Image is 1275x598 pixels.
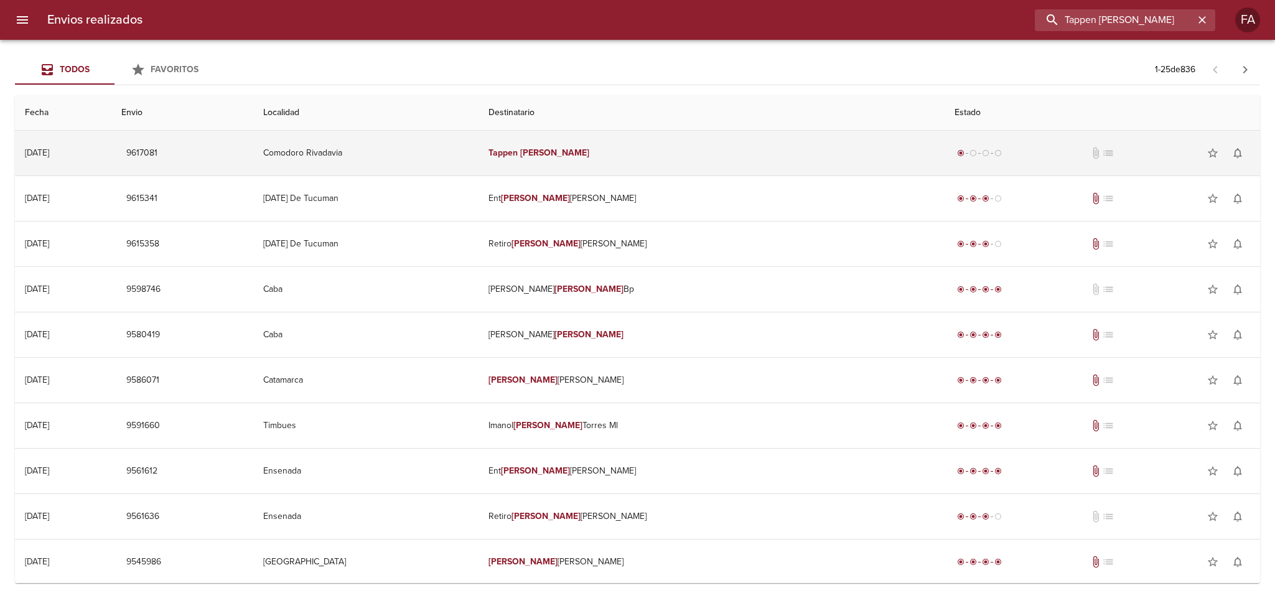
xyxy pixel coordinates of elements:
[969,149,977,157] span: radio_button_unchecked
[501,465,570,476] em: [PERSON_NAME]
[982,240,989,248] span: radio_button_checked
[1231,238,1244,250] span: notifications_none
[121,414,165,437] button: 9591660
[955,556,1004,568] div: Entregado
[969,331,977,339] span: radio_button_checked
[501,193,570,203] em: [PERSON_NAME]
[994,513,1002,520] span: radio_button_unchecked
[1231,510,1244,523] span: notifications_none
[1155,63,1195,76] p: 1 - 25 de 836
[945,95,1260,131] th: Estado
[126,327,160,343] span: 9580419
[121,187,162,210] button: 9615341
[1207,192,1219,205] span: star_border
[511,238,581,249] em: [PERSON_NAME]
[1200,322,1225,347] button: Agregar a favoritos
[25,193,49,203] div: [DATE]
[25,147,49,158] div: [DATE]
[126,191,157,207] span: 9615341
[121,369,164,392] button: 9586071
[126,509,159,525] span: 9561636
[1090,283,1102,296] span: No tiene documentos adjuntos
[957,558,964,566] span: radio_button_checked
[1090,419,1102,432] span: Tiene documentos adjuntos
[253,449,479,493] td: Ensenada
[1225,141,1250,166] button: Activar notificaciones
[982,331,989,339] span: radio_button_checked
[1102,238,1114,250] span: No tiene pedido asociado
[479,403,945,448] td: Imanol Torres Ml
[1200,63,1230,75] span: Pagina anterior
[1231,465,1244,477] span: notifications_none
[1235,7,1260,32] div: FA
[253,95,479,131] th: Localidad
[1102,283,1114,296] span: No tiene pedido asociado
[554,329,623,340] em: [PERSON_NAME]
[1231,147,1244,159] span: notifications_none
[982,286,989,293] span: radio_button_checked
[126,464,157,479] span: 9561612
[1200,186,1225,211] button: Agregar a favoritos
[121,505,164,528] button: 9561636
[253,267,479,312] td: Caba
[994,286,1002,293] span: radio_button_checked
[1207,283,1219,296] span: star_border
[479,176,945,221] td: Ent [PERSON_NAME]
[1090,465,1102,477] span: Tiene documentos adjuntos
[994,195,1002,202] span: radio_button_unchecked
[1231,419,1244,432] span: notifications_none
[955,465,1004,477] div: Entregado
[1090,147,1102,159] span: No tiene documentos adjuntos
[969,558,977,566] span: radio_button_checked
[1207,419,1219,432] span: star_border
[1090,238,1102,250] span: Tiene documentos adjuntos
[479,267,945,312] td: [PERSON_NAME] Bp
[111,95,253,131] th: Envio
[479,494,945,539] td: Retiro [PERSON_NAME]
[25,465,49,476] div: [DATE]
[1225,277,1250,302] button: Activar notificaciones
[479,540,945,584] td: [PERSON_NAME]
[1102,374,1114,386] span: No tiene pedido asociado
[1225,459,1250,484] button: Activar notificaciones
[1102,510,1114,523] span: No tiene pedido asociado
[253,494,479,539] td: Ensenada
[126,236,159,252] span: 9615358
[1225,504,1250,529] button: Activar notificaciones
[955,192,1004,205] div: En viaje
[969,240,977,248] span: radio_button_checked
[1200,231,1225,256] button: Agregar a favoritos
[47,10,142,30] h6: Envios realizados
[1200,459,1225,484] button: Agregar a favoritos
[1090,329,1102,341] span: Tiene documentos adjuntos
[253,403,479,448] td: Timbues
[479,222,945,266] td: Retiro [PERSON_NAME]
[25,329,49,340] div: [DATE]
[121,324,165,347] button: 9580419
[121,278,166,301] button: 9598746
[1207,374,1219,386] span: star_border
[488,147,518,158] em: Tappen
[1035,9,1194,31] input: buscar
[488,556,558,567] em: [PERSON_NAME]
[126,146,157,161] span: 9617081
[1225,413,1250,438] button: Activar notificaciones
[982,558,989,566] span: radio_button_checked
[994,331,1002,339] span: radio_button_checked
[969,376,977,384] span: radio_button_checked
[25,375,49,385] div: [DATE]
[1207,147,1219,159] span: star_border
[479,358,945,403] td: [PERSON_NAME]
[1102,329,1114,341] span: No tiene pedido asociado
[982,467,989,475] span: radio_button_checked
[1225,231,1250,256] button: Activar notificaciones
[957,240,964,248] span: radio_button_checked
[957,376,964,384] span: radio_button_checked
[511,511,581,521] em: [PERSON_NAME]
[994,558,1002,566] span: radio_button_checked
[1207,510,1219,523] span: star_border
[1225,322,1250,347] button: Activar notificaciones
[969,286,977,293] span: radio_button_checked
[1102,147,1114,159] span: No tiene pedido asociado
[25,420,49,431] div: [DATE]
